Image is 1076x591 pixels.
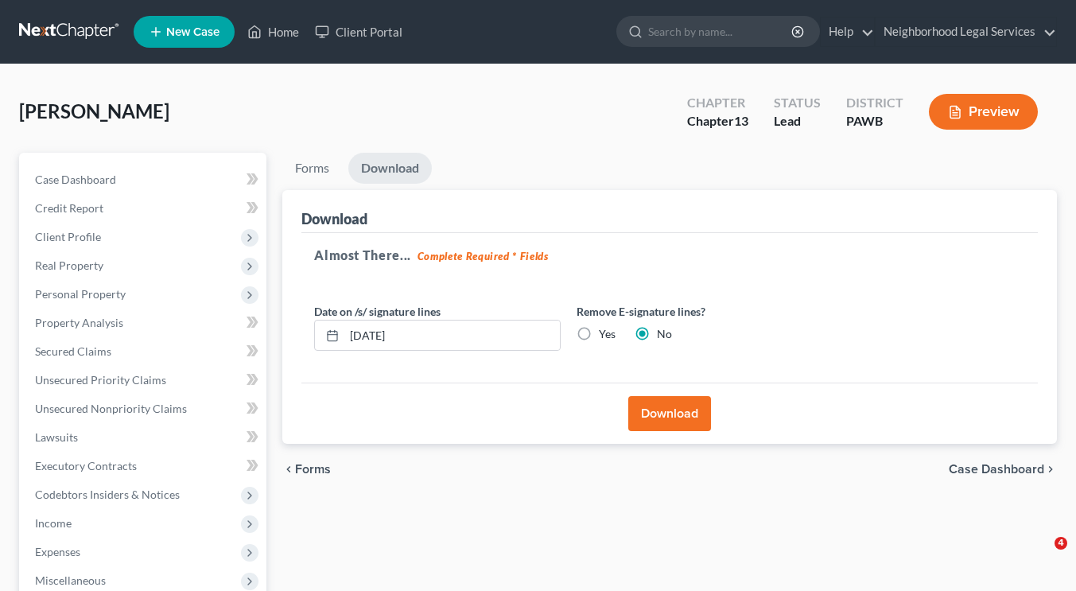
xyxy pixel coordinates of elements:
a: Client Portal [307,17,410,46]
div: Download [301,209,367,228]
span: Client Profile [35,230,101,243]
div: Chapter [687,94,748,112]
a: Download [348,153,432,184]
div: Lead [774,112,821,130]
label: Remove E-signature lines? [577,303,823,320]
span: Lawsuits [35,430,78,444]
input: Search by name... [648,17,794,46]
div: District [846,94,903,112]
a: Credit Report [22,194,266,223]
label: Yes [599,326,616,342]
span: 13 [734,113,748,128]
strong: Complete Required * Fields [418,250,549,262]
span: Executory Contracts [35,459,137,472]
span: Real Property [35,259,103,272]
div: PAWB [846,112,903,130]
span: [PERSON_NAME] [19,99,169,122]
i: chevron_left [282,463,295,476]
span: New Case [166,26,219,38]
a: Neighborhood Legal Services [876,17,1056,46]
a: Lawsuits [22,423,266,452]
span: Credit Report [35,201,103,215]
a: Unsecured Nonpriority Claims [22,395,266,423]
span: Codebtors Insiders & Notices [35,488,180,501]
i: chevron_right [1044,463,1057,476]
a: Case Dashboard chevron_right [949,463,1057,476]
button: Download [628,396,711,431]
span: Case Dashboard [949,463,1044,476]
a: Secured Claims [22,337,266,366]
iframe: Intercom live chat [1022,537,1060,575]
span: Miscellaneous [35,574,106,587]
input: MM/DD/YYYY [344,321,560,351]
span: Unsecured Priority Claims [35,373,166,387]
a: Property Analysis [22,309,266,337]
div: Chapter [687,112,748,130]
span: Case Dashboard [35,173,116,186]
button: chevron_left Forms [282,463,352,476]
a: Executory Contracts [22,452,266,480]
a: Forms [282,153,342,184]
span: Property Analysis [35,316,123,329]
a: Help [821,17,874,46]
span: Unsecured Nonpriority Claims [35,402,187,415]
a: Unsecured Priority Claims [22,366,266,395]
span: Personal Property [35,287,126,301]
button: Preview [929,94,1038,130]
span: Income [35,516,72,530]
label: No [657,326,672,342]
span: Forms [295,463,331,476]
span: Secured Claims [35,344,111,358]
a: Home [239,17,307,46]
span: Expenses [35,545,80,558]
a: Case Dashboard [22,165,266,194]
div: Status [774,94,821,112]
h5: Almost There... [314,246,1025,265]
span: 4 [1055,537,1067,550]
label: Date on /s/ signature lines [314,303,441,320]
